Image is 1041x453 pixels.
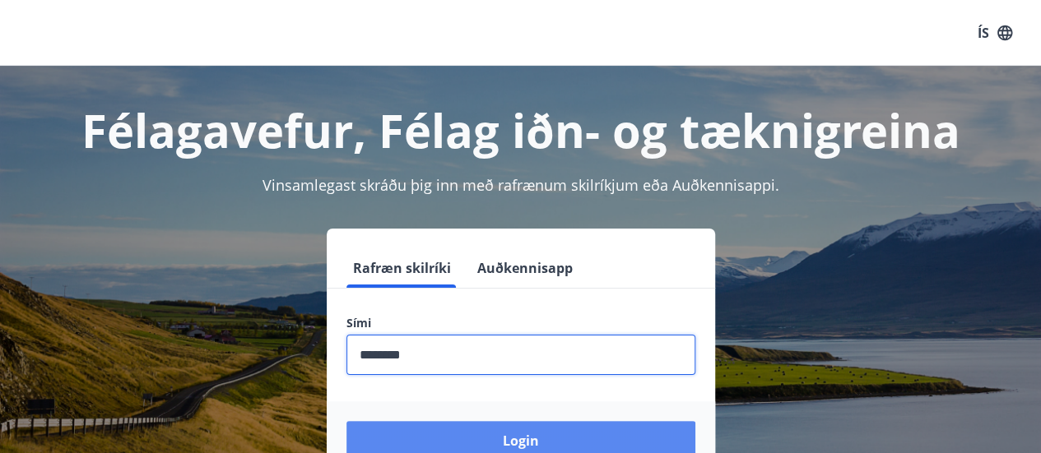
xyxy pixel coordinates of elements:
button: Auðkennisapp [471,248,579,288]
button: ÍS [969,18,1021,48]
h1: Félagavefur, Félag iðn- og tæknigreina [20,99,1021,161]
span: Vinsamlegast skráðu þig inn með rafrænum skilríkjum eða Auðkennisappi. [263,175,779,195]
button: Rafræn skilríki [346,248,458,288]
label: Sími [346,315,695,331]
